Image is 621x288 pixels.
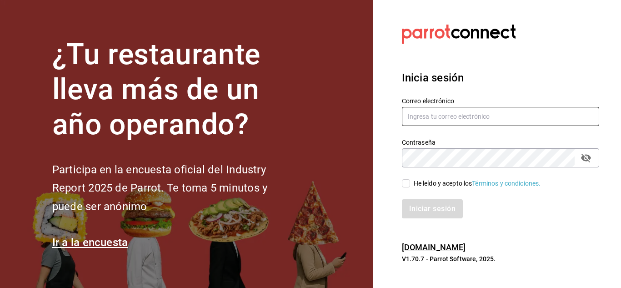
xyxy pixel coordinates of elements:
[402,98,599,104] label: Correo electrónico
[402,139,599,146] label: Contraseña
[52,161,298,216] h2: Participa en la encuesta oficial del Industry Report 2025 de Parrot. Te toma 5 minutos y puede se...
[402,254,599,263] p: V1.70.7 - Parrot Software, 2025.
[414,179,541,188] div: He leído y acepto los
[52,37,298,142] h1: ¿Tu restaurante lleva más de un año operando?
[472,180,541,187] a: Términos y condiciones.
[52,236,128,249] a: Ir a la encuesta
[402,70,599,86] h3: Inicia sesión
[402,107,599,126] input: Ingresa tu correo electrónico
[402,243,466,252] a: [DOMAIN_NAME]
[578,150,594,166] button: passwordField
